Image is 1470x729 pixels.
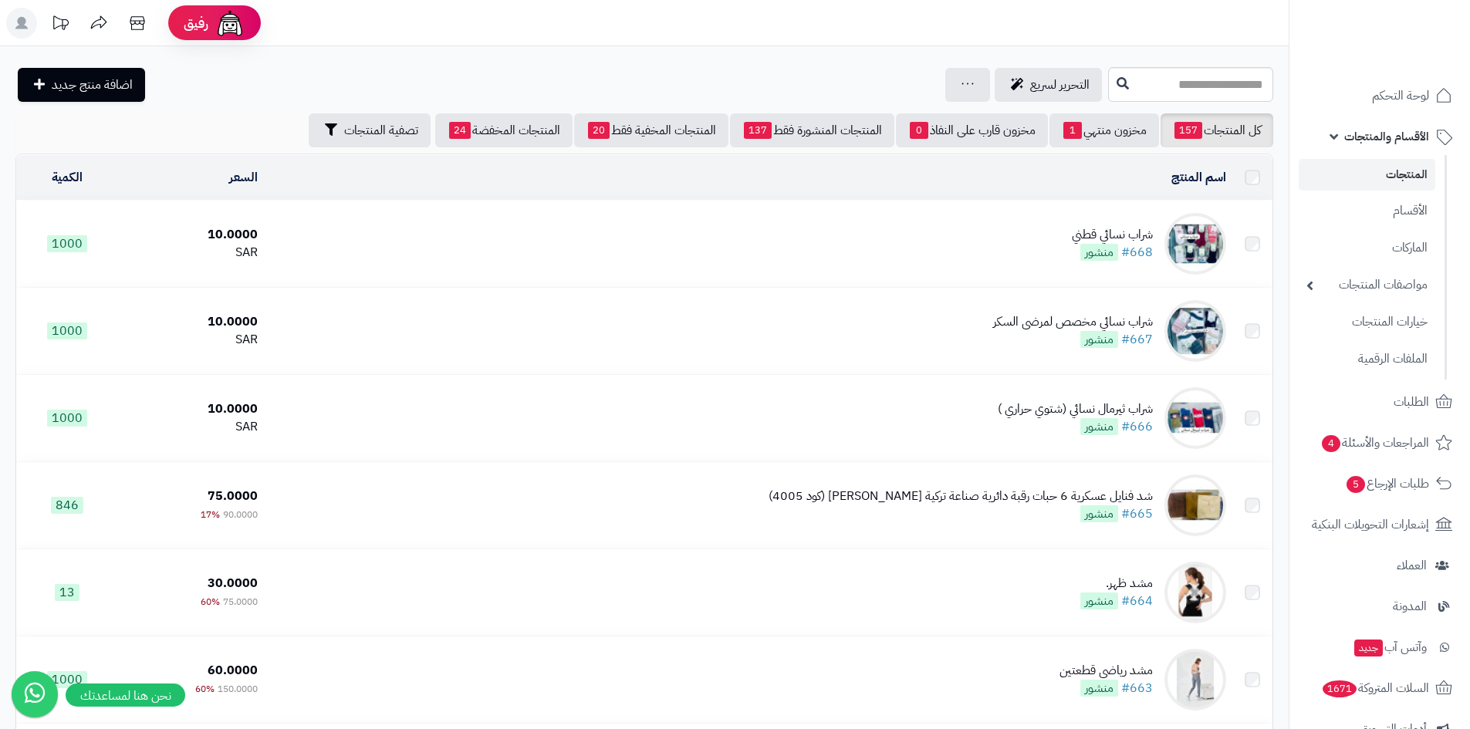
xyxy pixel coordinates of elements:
[124,244,258,262] div: SAR
[1080,331,1118,348] span: منشور
[1072,226,1153,244] div: شراب نسائي قطني
[1164,562,1226,623] img: مشد ظهر.
[1299,231,1435,265] a: الماركات
[1365,43,1455,76] img: logo-2.png
[1121,417,1153,436] a: #666
[1030,76,1090,94] span: التحرير لسريع
[124,331,258,349] div: SAR
[1080,505,1118,522] span: منشور
[1320,432,1429,454] span: المراجعات والأسئلة
[1299,383,1461,420] a: الطلبات
[1121,330,1153,349] a: #667
[896,113,1048,147] a: مخزون قارب على النفاذ0
[344,121,418,140] span: تصفية المنتجات
[201,508,220,521] span: 17%
[1299,424,1461,461] a: المراجعات والأسئلة4
[1299,77,1461,114] a: لوحة التحكم
[309,113,431,147] button: تصفية المنتجات
[744,122,772,139] span: 137
[52,168,83,187] a: الكمية
[215,8,245,39] img: ai-face.png
[1372,85,1429,106] span: لوحة التحكم
[995,68,1102,102] a: التحرير لسريع
[1345,473,1429,494] span: طلبات الإرجاع
[124,400,258,418] div: 10.0000
[769,488,1153,505] div: شد فنايل عسكرية 6 حبات رقبة دائرية صناعة تركية [PERSON_NAME] (كود 4005)
[208,487,258,505] span: 75.0000
[195,682,215,696] span: 60%
[1393,596,1427,617] span: المدونة
[1174,122,1202,139] span: 157
[1171,168,1226,187] a: اسم المنتج
[1121,243,1153,262] a: #668
[1347,476,1365,493] span: 5
[1080,592,1118,609] span: منشور
[1299,194,1435,228] a: الأقسام
[449,122,471,139] span: 24
[1321,677,1429,699] span: السلات المتروكة
[1049,113,1159,147] a: مخزون منتهي1
[229,168,258,187] a: السعر
[1299,670,1461,707] a: السلات المتروكة1671
[41,8,79,42] a: تحديثات المنصة
[1121,679,1153,697] a: #663
[1164,474,1226,536] img: شد فنايل عسكرية 6 حبات رقبة دائرية صناعة تركية ماركة جيلان (كود 4005)
[993,313,1153,331] div: شراب نسائي مخصص لمرضى السكر
[47,322,87,339] span: 1000
[1059,662,1153,680] div: مشد رياضي قطعتين
[223,595,258,609] span: 75.0000
[1161,113,1273,147] a: كل المنتجات157
[1164,649,1226,710] img: مشد رياضي قطعتين
[574,113,728,147] a: المنتجات المخفية فقط20
[52,76,133,94] span: اضافة منتج جديد
[1080,418,1118,435] span: منشور
[1353,636,1427,658] span: وآتس آب
[51,497,83,514] span: 846
[208,574,258,592] span: 30.0000
[124,418,258,436] div: SAR
[588,122,610,139] span: 20
[1299,629,1461,666] a: وآتس آبجديد
[47,671,87,688] span: 1000
[201,595,220,609] span: 60%
[730,113,894,147] a: المنتجات المنشورة فقط137
[124,226,258,244] div: 10.0000
[55,584,79,601] span: 13
[1322,435,1340,452] span: 4
[1080,244,1118,261] span: منشور
[1323,680,1357,697] span: 1671
[998,400,1153,418] div: شراب ثيرمال نسائي (شتوي حراري )
[1299,343,1435,376] a: الملفات الرقمية
[1063,122,1082,139] span: 1
[910,122,928,139] span: 0
[1299,305,1435,339] a: خيارات المنتجات
[1299,159,1435,191] a: المنتجات
[1299,588,1461,625] a: المدونة
[1299,465,1461,502] a: طلبات الإرجاع5
[47,410,87,427] span: 1000
[1344,126,1429,147] span: الأقسام والمنتجات
[223,508,258,521] span: 90.0000
[208,661,258,680] span: 60.0000
[1121,505,1153,523] a: #665
[1354,640,1383,656] span: جديد
[184,14,208,32] span: رفيق
[1164,387,1226,449] img: شراب ثيرمال نسائي (شتوي حراري )
[1121,592,1153,610] a: #664
[1164,213,1226,275] img: شراب نسائي قطني
[1394,391,1429,413] span: الطلبات
[1164,300,1226,362] img: شراب نسائي مخصص لمرضى السكر
[124,313,258,331] div: 10.0000
[1299,268,1435,302] a: مواصفات المنتجات
[47,235,87,252] span: 1000
[1299,506,1461,543] a: إشعارات التحويلات البنكية
[1312,514,1429,535] span: إشعارات التحويلات البنكية
[1080,680,1118,697] span: منشور
[1397,555,1427,576] span: العملاء
[18,68,145,102] a: اضافة منتج جديد
[1299,547,1461,584] a: العملاء
[218,682,258,696] span: 150.0000
[1080,575,1153,592] div: مشد ظهر.
[435,113,573,147] a: المنتجات المخفضة24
